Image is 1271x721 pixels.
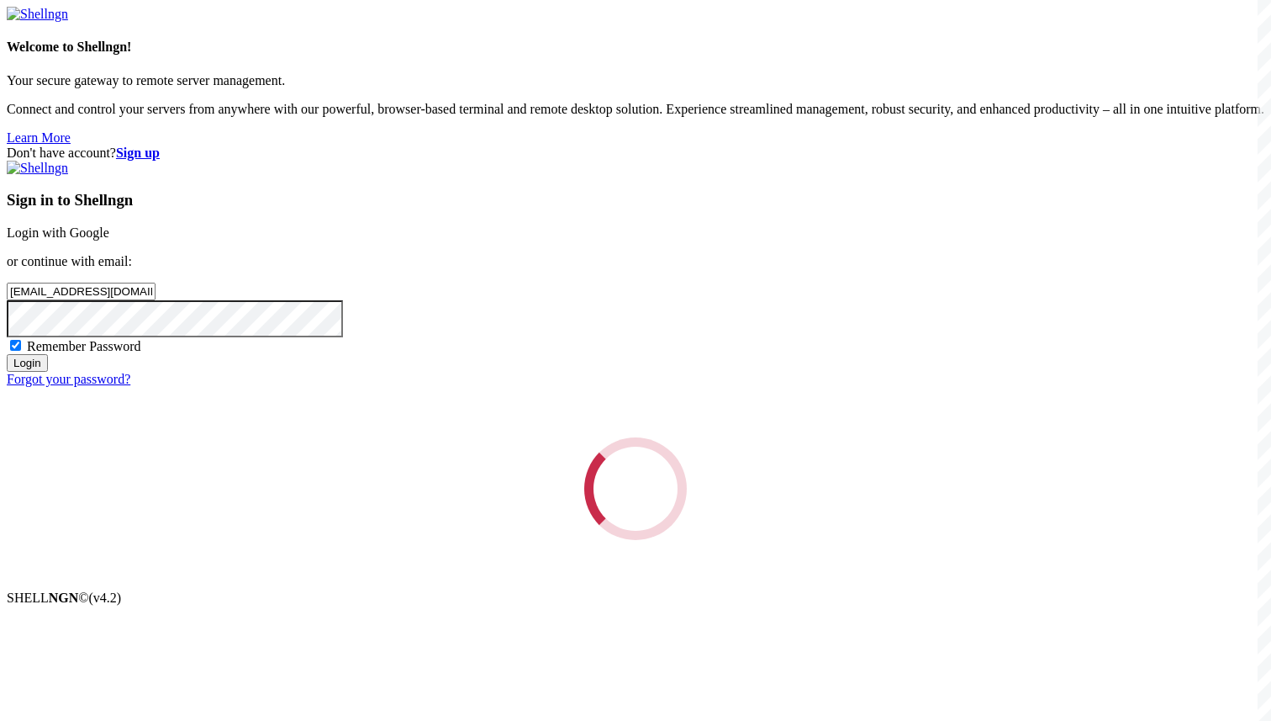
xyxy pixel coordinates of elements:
[116,146,160,160] a: Sign up
[89,591,122,605] span: 4.2.0
[27,339,141,353] span: Remember Password
[7,161,68,176] img: Shellngn
[7,591,121,605] span: SHELL ©
[7,130,71,145] a: Learn More
[7,354,48,372] input: Login
[49,591,79,605] b: NGN
[7,372,130,386] a: Forgot your password?
[7,7,68,22] img: Shellngn
[7,146,1264,161] div: Don't have account?
[10,340,21,351] input: Remember Password
[7,283,156,300] input: Email address
[7,254,1264,269] p: or continue with email:
[7,40,1264,55] h4: Welcome to Shellngn!
[7,73,1264,88] p: Your secure gateway to remote server management.
[7,191,1264,209] h3: Sign in to Shellngn
[7,225,109,240] a: Login with Google
[580,433,692,545] div: Loading...
[7,102,1264,117] p: Connect and control your servers from anywhere with our powerful, browser-based terminal and remo...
